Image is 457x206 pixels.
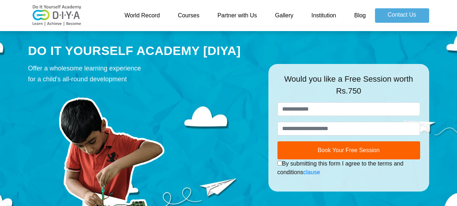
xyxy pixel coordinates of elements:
a: World Record [116,8,169,23]
a: Partner with Us [208,8,266,23]
a: Contact Us [375,8,429,23]
a: Courses [169,8,208,23]
div: DO IT YOURSELF ACADEMY [DIYA] [28,42,258,60]
a: Institution [302,8,345,23]
span: Book Your Free Session [318,147,380,153]
div: Offer a wholesome learning experience for a child's all-round development [28,63,258,85]
button: Book Your Free Session [277,141,420,159]
div: By submitting this form I agree to the terms and conditions [277,159,420,177]
a: Gallery [266,8,302,23]
a: Blog [345,8,375,23]
div: Would you like a Free Session worth Rs.750 [277,73,420,102]
img: logo-v2.png [28,5,86,26]
a: clause [303,169,320,175]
